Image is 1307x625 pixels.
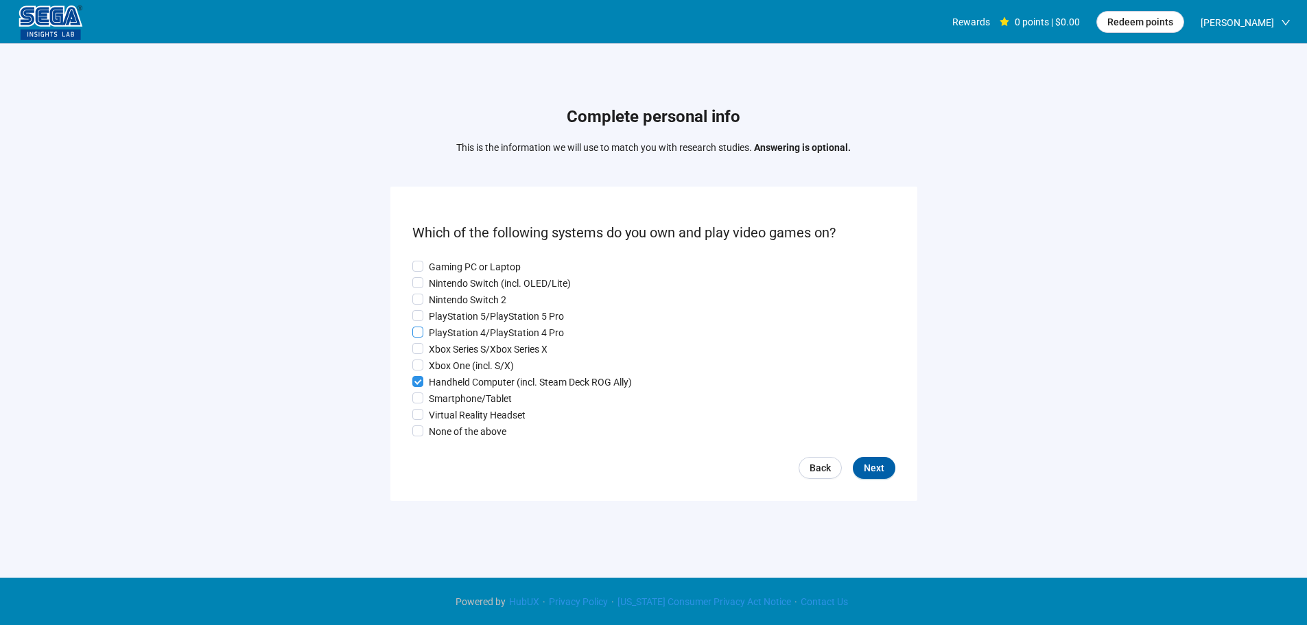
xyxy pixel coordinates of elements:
[506,596,543,607] a: HubUX
[1201,1,1274,45] span: [PERSON_NAME]
[864,460,884,475] span: Next
[456,594,851,609] div: · · ·
[412,222,895,244] p: Which of the following systems do you own and play video games on?
[429,391,512,406] p: Smartphone/Tablet
[429,424,506,439] p: None of the above
[614,596,794,607] a: [US_STATE] Consumer Privacy Act Notice
[429,309,564,324] p: PlayStation 5/PlayStation 5 Pro
[429,259,521,274] p: Gaming PC or Laptop
[810,460,831,475] span: Back
[799,457,842,479] a: Back
[429,342,547,357] p: Xbox Series S/Xbox Series X
[456,140,851,155] p: This is the information we will use to match you with research studies.
[429,375,632,390] p: Handheld Computer (incl. Steam Deck ROG Ally)
[1281,18,1291,27] span: down
[1107,14,1173,30] span: Redeem points
[1096,11,1184,33] button: Redeem points
[853,457,895,479] button: Next
[797,596,851,607] a: Contact Us
[545,596,611,607] a: Privacy Policy
[429,292,506,307] p: Nintendo Switch 2
[1000,17,1009,27] span: star
[429,276,571,291] p: Nintendo Switch (incl. OLED/Lite)
[456,596,506,607] span: Powered by
[754,142,851,153] strong: Answering is optional.
[429,325,564,340] p: PlayStation 4/PlayStation 4 Pro
[429,358,514,373] p: Xbox One (incl. S/X)
[456,104,851,130] h1: Complete personal info
[429,408,526,423] p: Virtual Reality Headset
